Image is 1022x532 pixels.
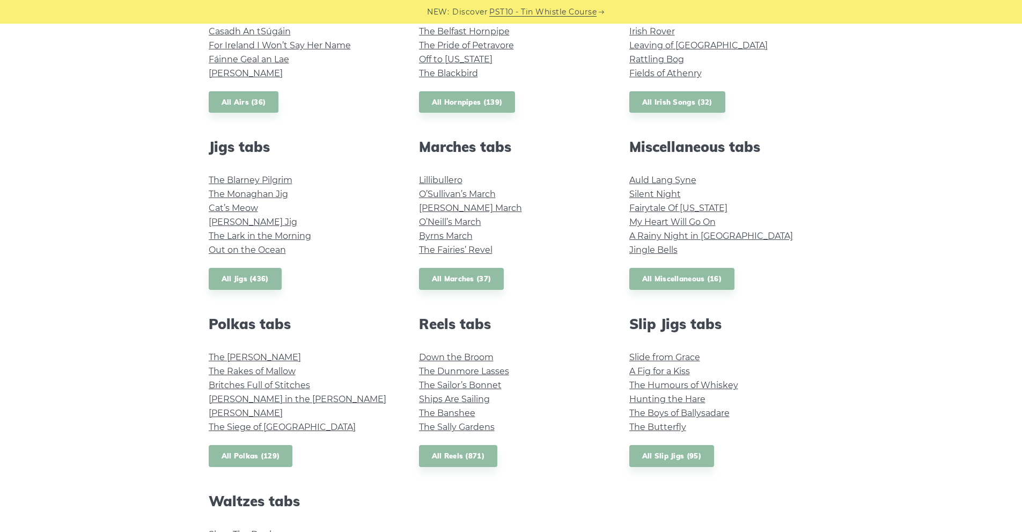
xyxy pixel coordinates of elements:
a: A Fig for a Kiss [629,366,690,376]
a: Leaving of [GEOGRAPHIC_DATA] [629,40,768,50]
a: The Monaghan Jig [209,189,288,199]
a: The Blackbird [419,68,478,78]
a: The Sally Gardens [419,422,495,432]
span: Discover [452,6,488,18]
a: All Jigs (436) [209,268,282,290]
a: Fairytale Of [US_STATE] [629,203,727,213]
a: Silent Night [629,189,681,199]
a: [PERSON_NAME] March [419,203,522,213]
a: Lillibullero [419,175,462,185]
a: All Slip Jigs (95) [629,445,714,467]
h2: Miscellaneous tabs [629,139,814,155]
a: Cat’s Meow [209,203,258,213]
a: Down the Broom [419,352,494,362]
a: The Boys of Ballysadare [629,408,730,418]
a: All Marches (37) [419,268,504,290]
h2: Waltzes tabs [209,493,393,509]
a: The Blarney Pilgrim [209,175,292,185]
h2: Reels tabs [419,316,604,332]
a: The Belfast Hornpipe [419,26,510,37]
h2: Polkas tabs [209,316,393,332]
a: The Fairies’ Revel [419,245,492,255]
a: Out on the Ocean [209,245,286,255]
a: Auld Lang Syne [629,175,696,185]
h2: Slip Jigs tabs [629,316,814,332]
a: Slide from Grace [629,352,700,362]
a: The Siege of [GEOGRAPHIC_DATA] [209,422,356,432]
a: The Banshee [419,408,475,418]
span: NEW: [427,6,449,18]
a: For Ireland I Won’t Say Her Name [209,40,351,50]
a: Fields of Athenry [629,68,702,78]
a: O’Neill’s March [419,217,481,227]
a: The Butterfly [629,422,686,432]
a: The Pride of Petravore [419,40,514,50]
a: My Heart Will Go On [629,217,716,227]
a: The Sailor’s Bonnet [419,380,502,390]
a: [PERSON_NAME] [209,68,283,78]
h2: Marches tabs [419,139,604,155]
a: All Polkas (129) [209,445,293,467]
a: All Irish Songs (32) [629,91,725,113]
a: Byrns March [419,231,473,241]
a: All Airs (36) [209,91,279,113]
a: All Reels (871) [419,445,498,467]
a: The Rakes of Mallow [209,366,296,376]
a: PST10 - Tin Whistle Course [489,6,597,18]
a: All Hornpipes (139) [419,91,516,113]
a: O’Sullivan’s March [419,189,496,199]
h2: Jigs tabs [209,139,393,155]
a: The Lark in the Morning [209,231,311,241]
a: Britches Full of Stitches [209,380,310,390]
a: All Miscellaneous (16) [629,268,735,290]
a: The Humours of Whiskey [629,380,738,390]
a: Rattling Bog [629,54,684,64]
a: Hunting the Hare [629,394,705,404]
a: Casadh An tSúgáin [209,26,291,37]
a: [PERSON_NAME] in the [PERSON_NAME] [209,394,386,404]
a: Irish Rover [629,26,675,37]
a: The Dunmore Lasses [419,366,509,376]
a: [PERSON_NAME] Jig [209,217,297,227]
a: Fáinne Geal an Lae [209,54,289,64]
a: Off to [US_STATE] [419,54,492,64]
a: The [PERSON_NAME] [209,352,301,362]
a: Ships Are Sailing [419,394,490,404]
a: [PERSON_NAME] [209,408,283,418]
a: Jingle Bells [629,245,678,255]
a: A Rainy Night in [GEOGRAPHIC_DATA] [629,231,793,241]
